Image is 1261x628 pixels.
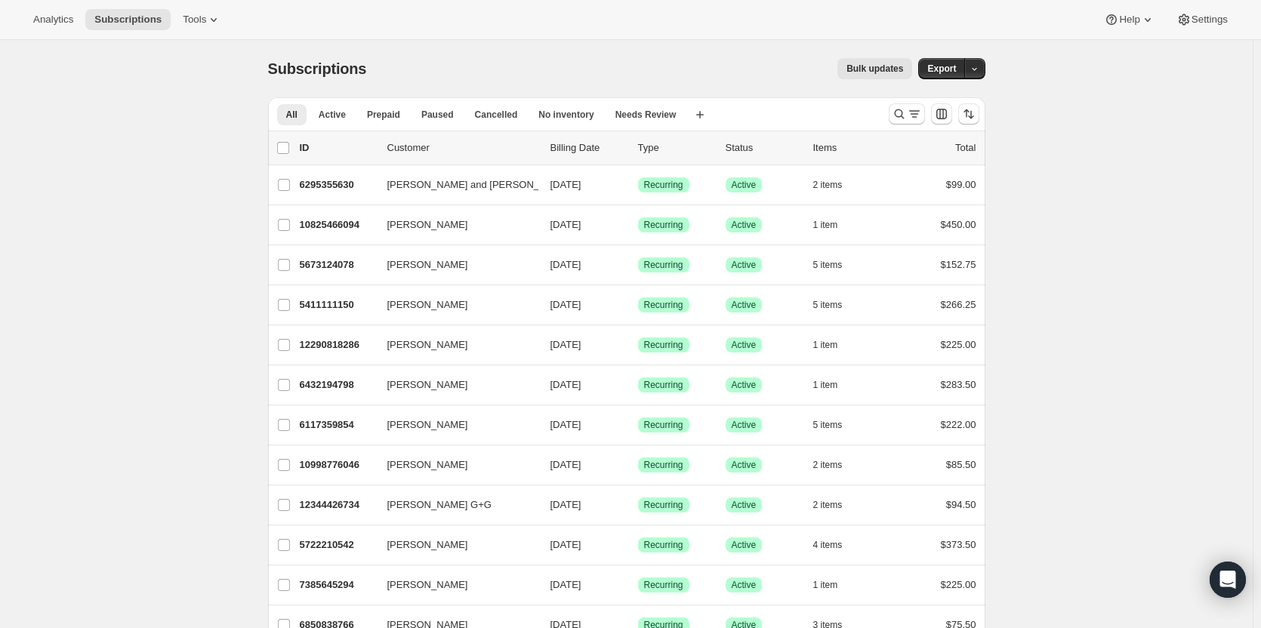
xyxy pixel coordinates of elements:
[941,219,976,230] span: $450.00
[300,140,976,155] div: IDCustomerBilling DateTypeStatusItemsTotal
[268,60,367,77] span: Subscriptions
[300,574,976,596] div: 7385645294[PERSON_NAME][DATE]SuccessRecurringSuccessActive1 item$225.00
[813,294,859,316] button: 5 items
[644,299,683,311] span: Recurring
[941,379,976,390] span: $283.50
[1119,14,1139,26] span: Help
[732,179,757,191] span: Active
[387,297,468,312] span: [PERSON_NAME]
[1192,14,1228,26] span: Settings
[300,414,976,436] div: 6117359854[PERSON_NAME][DATE]SuccessRecurringSuccessActive5 items$222.00
[378,213,529,237] button: [PERSON_NAME]
[300,297,375,312] p: 5411111150
[85,9,171,30] button: Subscriptions
[813,174,859,195] button: 2 items
[813,339,838,351] span: 1 item
[387,377,468,392] span: [PERSON_NAME]
[644,419,683,431] span: Recurring
[550,299,581,310] span: [DATE]
[300,457,375,473] p: 10998776046
[927,63,956,75] span: Export
[813,379,838,391] span: 1 item
[941,299,976,310] span: $266.25
[286,109,298,121] span: All
[378,453,529,477] button: [PERSON_NAME]
[813,459,843,471] span: 2 items
[174,9,230,30] button: Tools
[387,217,468,232] span: [PERSON_NAME]
[550,219,581,230] span: [DATE]
[644,459,683,471] span: Recurring
[813,574,855,596] button: 1 item
[941,419,976,430] span: $222.00
[300,254,976,276] div: 5673124078[PERSON_NAME][DATE]SuccessRecurringSuccessActive5 items$152.75
[319,109,346,121] span: Active
[941,259,976,270] span: $152.75
[387,577,468,593] span: [PERSON_NAME]
[732,579,757,591] span: Active
[387,417,468,433] span: [PERSON_NAME]
[813,219,838,231] span: 1 item
[732,259,757,271] span: Active
[732,459,757,471] span: Active
[644,499,683,511] span: Recurring
[644,259,683,271] span: Recurring
[813,179,843,191] span: 2 items
[300,257,375,272] p: 5673124078
[550,579,581,590] span: [DATE]
[550,379,581,390] span: [DATE]
[615,109,677,121] span: Needs Review
[387,497,492,513] span: [PERSON_NAME] G+G
[183,14,206,26] span: Tools
[387,337,468,352] span: [PERSON_NAME]
[941,579,976,590] span: $225.00
[813,499,843,511] span: 2 items
[300,337,375,352] p: 12290818286
[387,257,468,272] span: [PERSON_NAME]
[300,334,976,356] div: 12290818286[PERSON_NAME][DATE]SuccessRecurringSuccessActive1 item$225.00
[813,494,859,516] button: 2 items
[550,140,626,155] p: Billing Date
[300,374,976,396] div: 6432194798[PERSON_NAME][DATE]SuccessRecurringSuccessActive1 item$283.50
[732,499,757,511] span: Active
[941,339,976,350] span: $225.00
[732,339,757,351] span: Active
[889,103,925,125] button: Search and filter results
[300,454,976,476] div: 10998776046[PERSON_NAME][DATE]SuccessRecurringSuccessActive2 items$85.50
[378,493,529,517] button: [PERSON_NAME] G+G
[378,333,529,357] button: [PERSON_NAME]
[846,63,903,75] span: Bulk updates
[300,577,375,593] p: 7385645294
[550,419,581,430] span: [DATE]
[550,259,581,270] span: [DATE]
[387,457,468,473] span: [PERSON_NAME]
[421,109,454,121] span: Paused
[33,14,73,26] span: Analytics
[300,497,375,513] p: 12344426734
[300,214,976,235] div: 10825466094[PERSON_NAME][DATE]SuccessRecurringSuccessActive1 item$450.00
[644,379,683,391] span: Recurring
[946,499,976,510] span: $94.50
[24,9,82,30] button: Analytics
[644,339,683,351] span: Recurring
[550,339,581,350] span: [DATE]
[732,379,757,391] span: Active
[946,179,976,190] span: $99.00
[813,579,838,591] span: 1 item
[732,419,757,431] span: Active
[732,219,757,231] span: Active
[300,174,976,195] div: 6295355630[PERSON_NAME] and [PERSON_NAME][DATE]SuccessRecurringSuccessActive2 items$99.00
[550,179,581,190] span: [DATE]
[378,573,529,597] button: [PERSON_NAME]
[300,417,375,433] p: 6117359854
[1095,9,1164,30] button: Help
[1167,9,1237,30] button: Settings
[644,179,683,191] span: Recurring
[837,58,912,79] button: Bulk updates
[813,140,889,155] div: Items
[732,539,757,551] span: Active
[300,217,375,232] p: 10825466094
[918,58,965,79] button: Export
[955,140,976,155] p: Total
[813,334,855,356] button: 1 item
